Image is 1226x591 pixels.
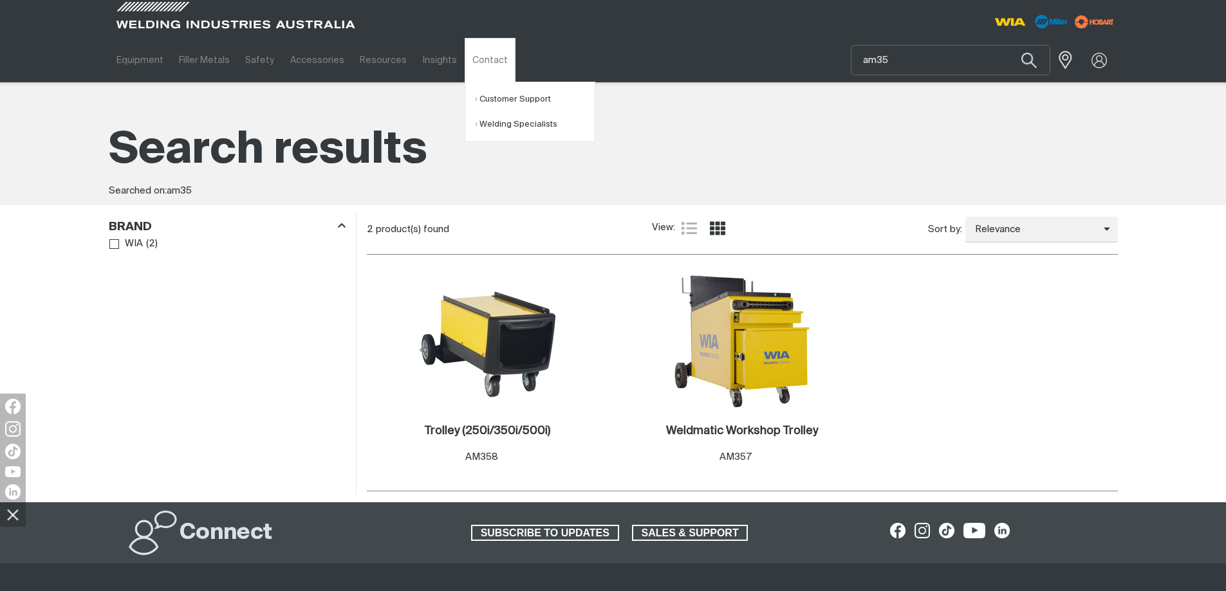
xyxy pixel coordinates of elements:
[367,213,1118,246] section: Product list controls
[475,87,595,112] a: Customer Support
[471,525,619,541] a: SUBSCRIBE TO UPDATES
[109,38,171,82] a: Equipment
[720,452,752,462] span: AM357
[652,221,675,235] span: View:
[1071,12,1118,32] img: miller
[673,271,811,409] img: Weldmatic Workshop Trolley
[367,223,652,236] div: 2
[666,424,818,439] a: Weldmatic Workshop Trolley
[1007,45,1051,75] button: Search products
[928,223,962,237] span: Sort by:
[109,235,345,253] ul: Brand
[109,122,1118,179] h1: Search results
[146,237,158,251] span: ( 2 )
[125,237,143,251] span: WIA
[5,444,21,459] img: TikTok
[851,46,1050,75] input: Product name or item number...
[376,224,449,234] span: product(s) found
[414,38,464,82] a: Insights
[109,38,866,82] nav: Main
[425,424,550,439] a: Trolley (250i/350i/500i)
[633,525,747,541] span: SALES & SUPPORT
[465,452,498,462] span: AM358
[465,38,515,82] a: Contact
[419,271,557,409] img: Trolley (250i/350i/500i)
[472,525,618,541] span: SUBSCRIBE TO UPDATES
[109,213,346,253] aside: Filters
[109,235,144,253] a: WIA
[109,220,152,235] h3: Brand
[5,466,21,477] img: YouTube
[167,186,192,195] span: am35
[682,221,697,236] a: List view
[5,484,21,500] img: LinkedIn
[475,112,595,137] a: Welding Specialists
[237,38,282,82] a: Safety
[109,184,1118,199] div: Searched on:
[109,218,346,235] div: Brand
[965,223,1104,237] span: Relevance
[283,38,352,82] a: Accessories
[5,421,21,437] img: Instagram
[666,425,818,437] h2: Weldmatic Workshop Trolley
[171,38,237,82] a: Filler Metals
[465,82,595,142] ul: Contact Submenu
[632,525,748,541] a: SALES & SUPPORT
[352,38,414,82] a: Resources
[5,399,21,414] img: Facebook
[425,425,550,437] h2: Trolley (250i/350i/500i)
[2,504,24,525] img: hide socials
[180,519,272,547] h2: Connect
